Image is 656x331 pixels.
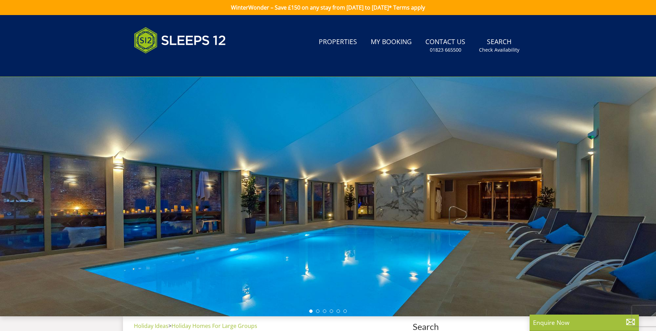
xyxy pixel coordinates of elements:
[134,23,226,57] img: Sleeps 12
[316,35,360,50] a: Properties
[368,35,414,50] a: My Booking
[172,322,257,330] a: Holiday Homes For Large Groups
[430,47,461,53] small: 01823 665500
[134,322,168,330] a: Holiday Ideas
[476,35,522,57] a: SearchCheck Availability
[533,318,635,327] p: Enquire Now
[479,47,519,53] small: Check Availability
[423,35,468,57] a: Contact Us01823 665500
[131,62,202,67] iframe: Customer reviews powered by Trustpilot
[168,322,172,330] span: >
